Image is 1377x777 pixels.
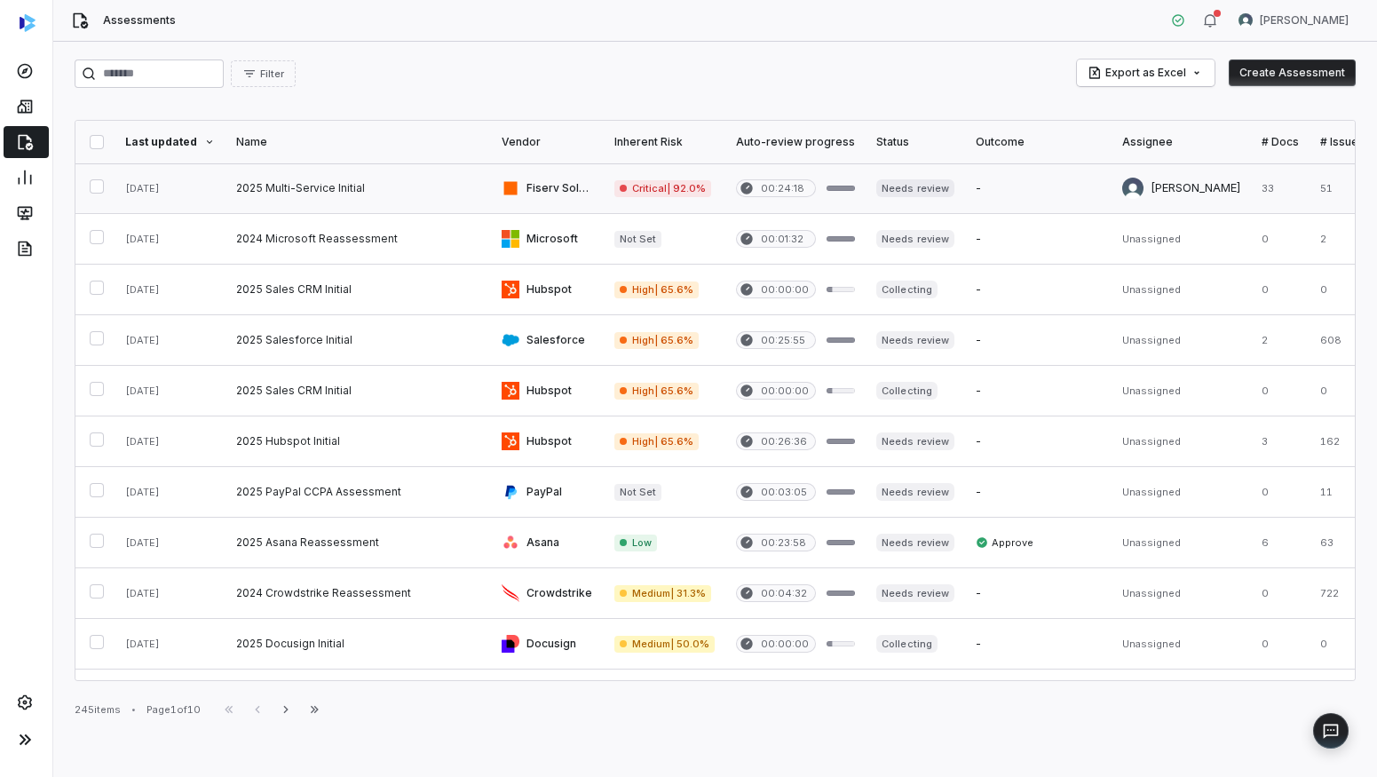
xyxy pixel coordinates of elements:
span: Assessments [103,13,176,28]
div: Last updated [125,135,215,149]
span: Filter [260,67,284,81]
div: Page 1 of 10 [146,703,201,717]
div: Auto-review progress [736,135,855,149]
div: • [131,703,136,716]
td: - [965,467,1112,518]
img: Tom Jodoin avatar [1239,13,1253,28]
img: Coverbase logo [20,14,36,32]
div: Outcome [976,135,1101,149]
div: # Docs [1262,135,1299,149]
div: Vendor [502,135,593,149]
td: - [965,214,1112,265]
td: - [965,619,1112,670]
td: - [965,315,1112,366]
div: Status [876,135,954,149]
td: - [965,265,1112,315]
div: # Issues [1320,135,1365,149]
div: Assignee [1122,135,1240,149]
td: - [965,416,1112,467]
button: Create Assessment [1229,59,1356,86]
td: - [965,670,1112,720]
span: [PERSON_NAME] [1260,13,1349,28]
td: - [965,163,1112,214]
button: Filter [231,60,296,87]
button: Tom Jodoin avatar[PERSON_NAME] [1228,7,1359,34]
button: Export as Excel [1077,59,1215,86]
div: Inherent Risk [614,135,715,149]
div: 245 items [75,703,121,717]
div: Name [236,135,480,149]
td: - [965,366,1112,416]
td: - [965,568,1112,619]
img: Lili Jiang avatar [1122,178,1144,199]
